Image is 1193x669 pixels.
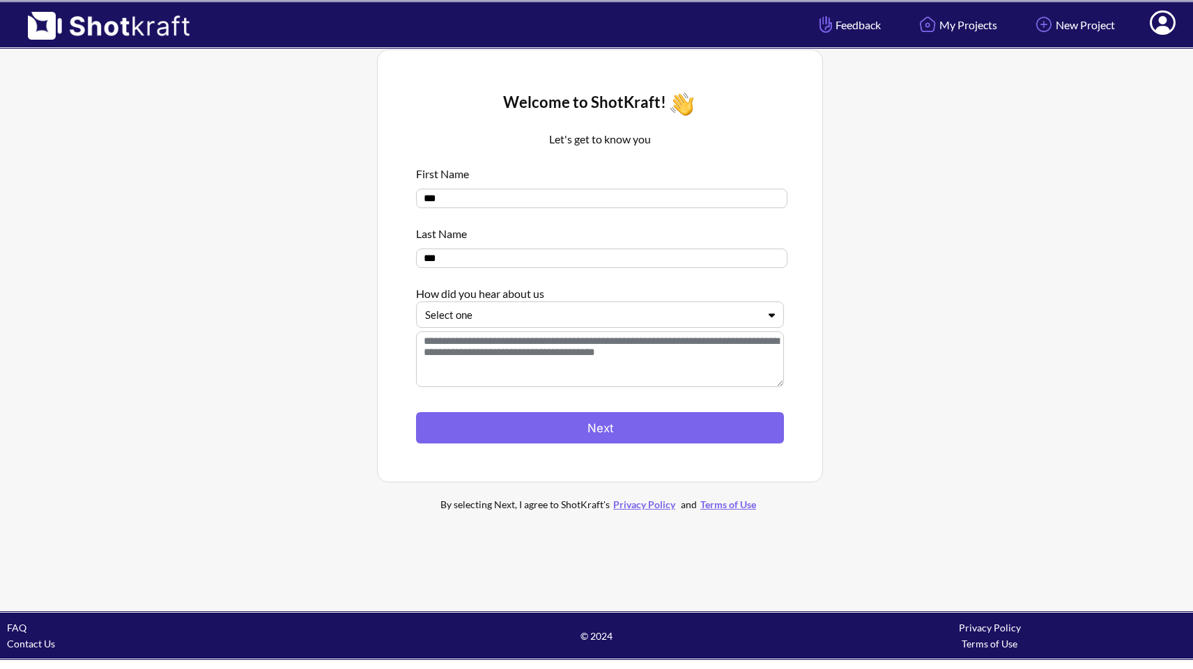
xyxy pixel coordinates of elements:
[816,13,836,36] img: Hand Icon
[816,17,881,33] span: Feedback
[7,638,55,650] a: Contact Us
[666,88,698,120] img: Wave Icon
[610,498,679,510] a: Privacy Policy
[1022,6,1125,43] a: New Project
[416,159,784,182] div: First Name
[412,496,788,512] div: By selecting Next, I agree to ShotKraft's and
[416,219,784,242] div: Last Name
[793,620,1186,636] div: Privacy Policy
[916,13,939,36] img: Home Icon
[905,6,1008,43] a: My Projects
[793,636,1186,652] div: Terms of Use
[416,88,784,120] div: Welcome to ShotKraft!
[416,278,784,301] div: How did you hear about us
[7,622,26,633] a: FAQ
[697,498,760,510] a: Terms of Use
[1032,13,1056,36] img: Add Icon
[400,628,793,644] span: © 2024
[416,412,784,443] button: Next
[416,131,784,148] p: Let's get to know you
